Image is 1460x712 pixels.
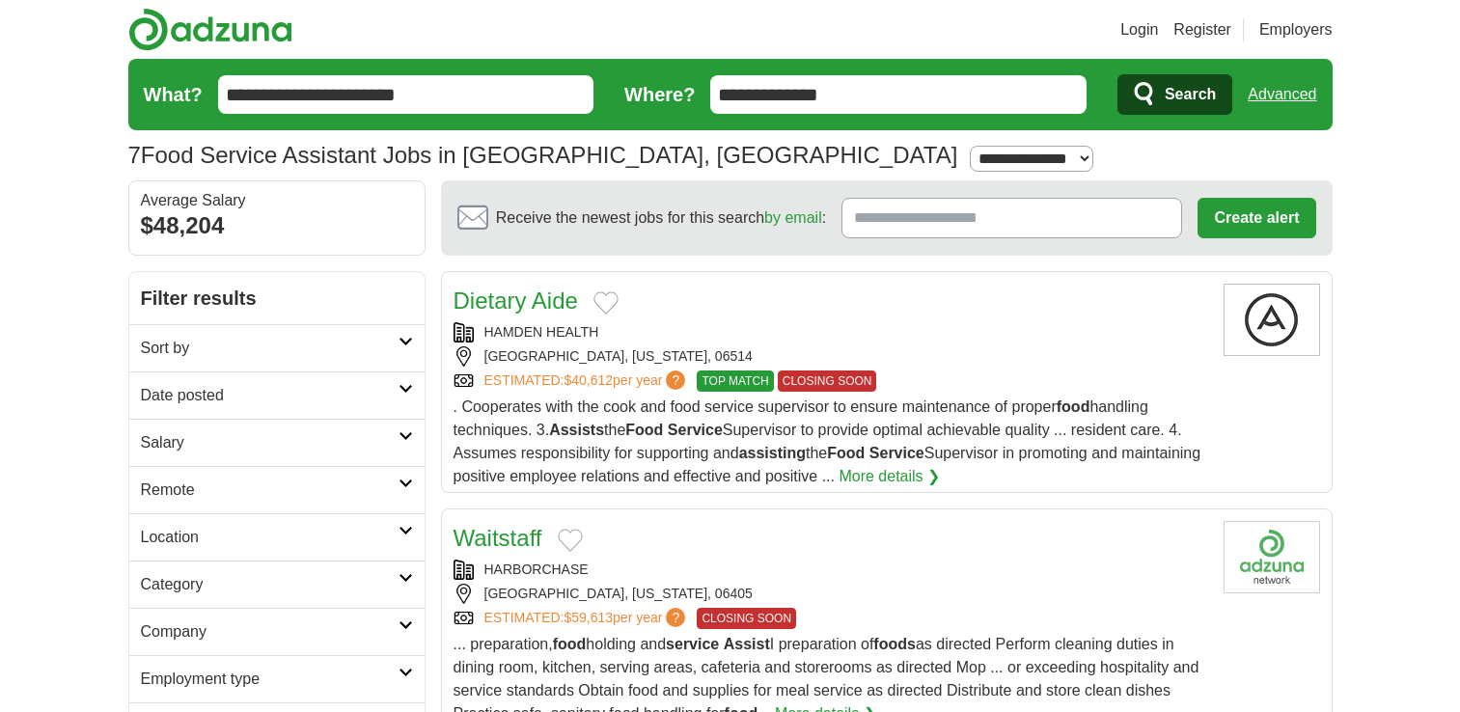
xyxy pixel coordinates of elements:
[625,422,663,438] strong: Food
[558,529,583,552] button: Add to favorite jobs
[484,608,690,629] a: ESTIMATED:$59,613per year?
[1120,18,1158,41] a: Login
[1057,398,1090,415] strong: food
[129,561,425,608] a: Category
[129,419,425,466] a: Salary
[141,384,399,407] h2: Date posted
[129,655,425,702] a: Employment type
[764,209,822,226] a: by email
[549,422,604,438] strong: Assists
[129,466,425,513] a: Remote
[666,370,685,390] span: ?
[666,636,719,652] strong: service
[144,80,203,109] label: What?
[454,398,1201,484] span: . Cooperates with the cook and food service supervisor to ensure maintenance of proper handling t...
[697,608,796,629] span: CLOSING SOON
[1165,75,1216,114] span: Search
[141,479,399,502] h2: Remote
[1224,284,1320,356] img: Company logo
[128,8,292,51] img: Adzuna logo
[141,208,413,243] div: $48,204
[1224,521,1320,593] img: Company logo
[128,138,141,173] span: 7
[827,445,865,461] strong: Food
[1173,18,1231,41] a: Register
[141,193,413,208] div: Average Salary
[141,431,399,454] h2: Salary
[129,272,425,324] h2: Filter results
[697,370,773,392] span: TOP MATCH
[1259,18,1333,41] a: Employers
[128,142,958,168] h1: Food Service Assistant Jobs in [GEOGRAPHIC_DATA], [GEOGRAPHIC_DATA]
[668,422,723,438] strong: Service
[141,337,399,360] h2: Sort by
[129,324,425,371] a: Sort by
[496,206,826,230] span: Receive the newest jobs for this search :
[1198,198,1315,238] button: Create alert
[553,636,587,652] strong: food
[1248,75,1316,114] a: Advanced
[129,608,425,655] a: Company
[141,620,399,644] h2: Company
[484,370,690,392] a: ESTIMATED:$40,612per year?
[454,525,542,551] a: Waitstaff
[454,584,1208,604] div: [GEOGRAPHIC_DATA], [US_STATE], 06405
[624,80,695,109] label: Where?
[724,636,770,652] strong: Assist
[873,636,916,652] strong: foods
[739,445,806,461] strong: assisting
[141,526,399,549] h2: Location
[1117,74,1232,115] button: Search
[454,560,1208,580] div: HARBORCHASE
[593,291,619,315] button: Add to favorite jobs
[839,465,940,488] a: More details ❯
[141,573,399,596] h2: Category
[564,610,613,625] span: $59,613
[141,668,399,691] h2: Employment type
[129,513,425,561] a: Location
[778,370,877,392] span: CLOSING SOON
[454,346,1208,367] div: [GEOGRAPHIC_DATA], [US_STATE], 06514
[129,371,425,419] a: Date posted
[666,608,685,627] span: ?
[454,288,578,314] a: Dietary Aide
[454,322,1208,342] div: HAMDEN HEALTH
[869,445,924,461] strong: Service
[564,372,613,388] span: $40,612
